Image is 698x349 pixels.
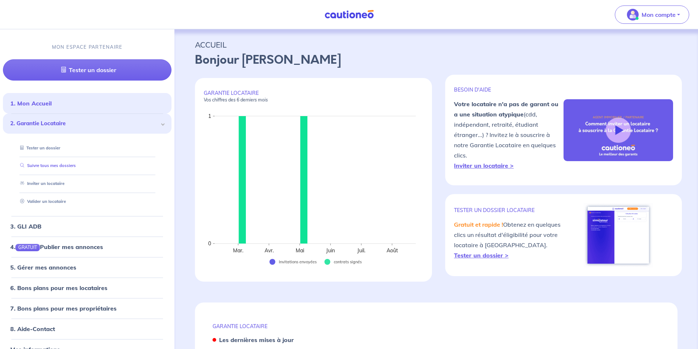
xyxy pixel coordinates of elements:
[204,90,423,103] p: GARANTIE LOCATAIRE
[584,203,653,267] img: simulateur.png
[10,119,159,128] span: 2. Garantie Locataire
[454,252,509,259] a: Tester un dossier >
[454,86,564,93] p: BESOIN D'AIDE
[454,99,564,171] p: (cdd, indépendant, retraité, étudiant étranger...) ? Invitez le à souscrire à notre Garantie Loca...
[454,221,503,228] em: Gratuit et rapide !
[208,240,211,247] text: 0
[3,219,171,234] div: 3. GLI ADB
[3,281,171,295] div: 6. Bons plans pour mes locataires
[195,51,677,69] p: Bonjour [PERSON_NAME]
[322,10,377,19] img: Cautioneo
[52,44,123,51] p: MON ESPACE PARTENAIRE
[3,240,171,254] div: 4.GRATUITPublier mes annonces
[3,114,171,134] div: 2. Garantie Locataire
[326,247,335,254] text: Juin
[564,99,673,161] img: video-gli-new-none.jpg
[10,284,107,292] a: 6. Bons plans pour mes locataires
[615,5,689,24] button: illu_account_valid_menu.svgMon compte
[10,243,103,250] a: 4.GRATUITPublier mes annonces
[12,196,163,208] div: Valider un locataire
[10,223,41,230] a: 3. GLI ADB
[208,113,211,119] text: 1
[195,38,677,51] p: ACCUEIL
[17,145,60,151] a: Tester un dossier
[3,260,171,275] div: 5. Gérer mes annonces
[3,59,171,81] a: Tester un dossier
[10,305,117,312] a: 7. Bons plans pour mes propriétaires
[3,322,171,336] div: 8. Aide-Contact
[12,160,163,172] div: Suivre tous mes dossiers
[3,301,171,316] div: 7. Bons plans pour mes propriétaires
[12,178,163,190] div: Inviter un locataire
[17,163,76,168] a: Suivre tous mes dossiers
[627,9,639,21] img: illu_account_valid_menu.svg
[357,247,365,254] text: Juil.
[213,323,660,330] p: GARANTIE LOCATAIRE
[3,96,171,111] div: 1. Mon Accueil
[642,10,676,19] p: Mon compte
[233,247,243,254] text: Mar.
[219,336,294,344] strong: Les dernières mises à jour
[10,100,52,107] a: 1. Mon Accueil
[454,207,564,214] p: TESTER un dossier locataire
[265,247,274,254] text: Avr.
[10,325,55,333] a: 8. Aide-Contact
[17,181,64,186] a: Inviter un locataire
[12,142,163,154] div: Tester un dossier
[454,100,558,118] strong: Votre locataire n'a pas de garant ou a une situation atypique
[454,219,564,260] p: Obtenez en quelques clics un résultat d'éligibilité pour votre locataire à [GEOGRAPHIC_DATA].
[10,264,76,271] a: 5. Gérer mes annonces
[387,247,398,254] text: Août
[454,162,514,169] a: Inviter un locataire >
[17,199,66,204] a: Valider un locataire
[296,247,304,254] text: Mai
[204,97,268,103] em: Vos chiffres des 6 derniers mois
